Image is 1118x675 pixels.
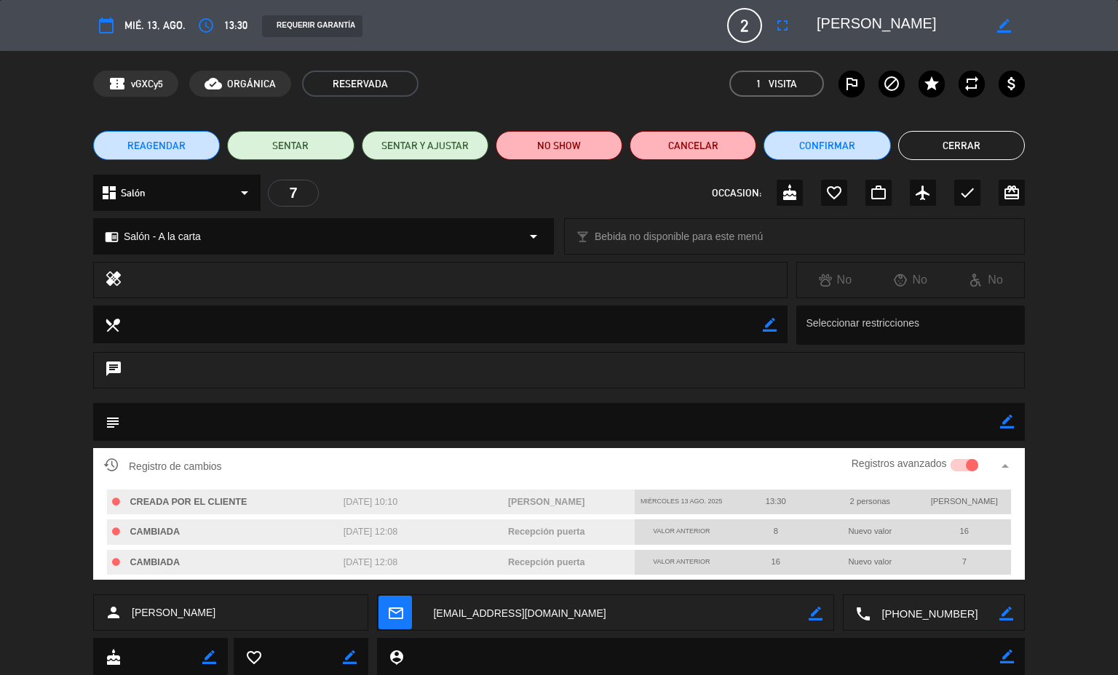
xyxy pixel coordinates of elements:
[268,180,319,207] div: 7
[873,271,948,289] div: No
[124,17,186,34] span: mié. 13, ago.
[996,458,1014,475] i: arrow_drop_up
[855,605,871,621] i: local_phone
[104,414,120,430] i: subject
[245,649,261,665] i: favorite_border
[852,455,947,472] label: Registros avanzados
[197,17,215,34] i: access_time
[193,12,219,39] button: access_time
[797,271,873,289] div: No
[100,184,118,201] i: dashboard
[769,12,796,39] button: fullscreen
[1003,75,1020,92] i: attach_money
[121,185,146,201] span: Salón
[224,17,247,34] span: 13:30
[653,527,710,535] span: Valor anterior
[1003,184,1020,201] i: card_giftcard
[132,604,215,621] span: [PERSON_NAME]
[763,318,777,332] i: border_color
[388,649,404,665] i: person_pin
[105,649,121,665] i: cake
[843,75,860,92] i: outlined_flag
[931,497,998,506] span: [PERSON_NAME]
[948,271,1024,289] div: No
[727,8,762,43] span: 2
[999,607,1013,620] i: border_color
[959,184,976,201] i: check
[825,184,843,201] i: favorite_border
[130,557,181,567] span: CAMBIADA
[496,131,622,160] button: NO SHOW
[772,557,780,566] span: 16
[850,497,890,506] span: 2 personas
[898,131,1025,160] button: Cerrar
[962,557,967,566] span: 7
[93,131,220,160] button: REAGENDAR
[870,184,887,201] i: work_outline
[963,75,980,92] i: repeat
[576,230,590,244] i: local_bar
[809,607,822,620] i: border_color
[104,458,222,475] span: Registro de cambios
[1000,650,1014,663] i: border_color
[756,76,761,92] span: 1
[343,650,357,664] i: border_color
[227,76,276,92] span: ORGÁNICA
[781,184,798,201] i: cake
[508,527,585,537] span: Recepción puerta
[883,75,900,92] i: block
[769,76,797,92] em: Visita
[1000,415,1014,428] i: border_color
[131,76,163,92] span: vGXCy5
[387,604,403,620] i: mail_outline
[630,131,756,160] button: Cancelar
[595,228,763,245] span: Bebida no disponible para este menú
[130,527,181,537] span: CAMBIADA
[227,131,354,160] button: SENTAR
[712,185,761,201] span: OCCASION:
[525,228,542,245] i: arrow_drop_down
[108,75,126,92] span: confirmation_number
[344,497,398,507] span: [DATE] 10:10
[960,527,969,535] span: 16
[764,131,890,160] button: Confirmar
[98,17,115,34] i: calendar_today
[653,558,710,565] span: Valor anterior
[774,17,791,34] i: fullscreen
[362,131,488,160] button: SENTAR Y AJUSTAR
[302,71,419,97] span: RESERVADA
[130,497,247,507] span: CREADA POR EL CLIENTE
[105,360,122,380] i: chat
[124,228,201,245] span: Salón - A la carta
[105,270,122,290] i: healing
[508,497,585,507] span: [PERSON_NAME]
[202,650,216,664] i: border_color
[848,527,892,535] span: Nuevo valor
[508,557,585,567] span: Recepción puerta
[127,138,186,153] span: REAGENDAR
[236,184,253,201] i: arrow_drop_down
[104,316,120,332] i: local_dining
[914,184,932,201] i: airplanemode_active
[641,498,723,505] span: miércoles 13 ago. 2025
[344,527,398,537] span: [DATE] 12:08
[923,75,940,92] i: star
[105,230,119,244] i: chrome_reader_mode
[344,557,398,567] span: [DATE] 12:08
[205,75,222,92] i: cloud_done
[774,527,778,535] span: 8
[93,12,119,39] button: calendar_today
[262,15,362,37] div: REQUERIR GARANTÍA
[997,19,1011,33] i: border_color
[105,604,122,621] i: person
[766,497,786,506] span: 13:30
[848,557,892,566] span: Nuevo valor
